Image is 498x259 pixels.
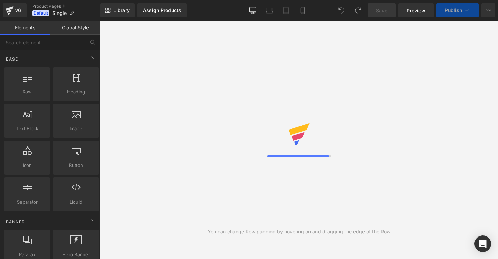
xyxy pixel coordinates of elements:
[207,228,390,235] div: You can change Row padding by hovering on and dragging the edge of the Row
[55,198,97,206] span: Liquid
[398,3,434,17] a: Preview
[481,3,495,17] button: More
[3,3,27,17] a: v6
[6,88,48,96] span: Row
[55,88,97,96] span: Heading
[376,7,387,14] span: Save
[407,7,425,14] span: Preview
[143,8,181,13] div: Assign Products
[474,235,491,252] div: Open Intercom Messenger
[55,251,97,258] span: Hero Banner
[294,3,311,17] a: Mobile
[6,162,48,169] span: Icon
[278,3,294,17] a: Tablet
[14,6,22,15] div: v6
[55,162,97,169] span: Button
[52,10,67,16] span: Single
[445,8,462,13] span: Publish
[436,3,479,17] button: Publish
[245,3,261,17] a: Desktop
[5,56,19,62] span: Base
[100,3,135,17] a: New Library
[32,10,49,16] span: Default
[6,251,48,258] span: Parallax
[113,7,130,14] span: Library
[261,3,278,17] a: Laptop
[6,125,48,132] span: Text Block
[50,21,100,35] a: Global Style
[55,125,97,132] span: Image
[351,3,365,17] button: Redo
[334,3,348,17] button: Undo
[6,198,48,206] span: Separator
[32,3,100,9] a: Product Pages
[5,218,26,225] span: Banner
